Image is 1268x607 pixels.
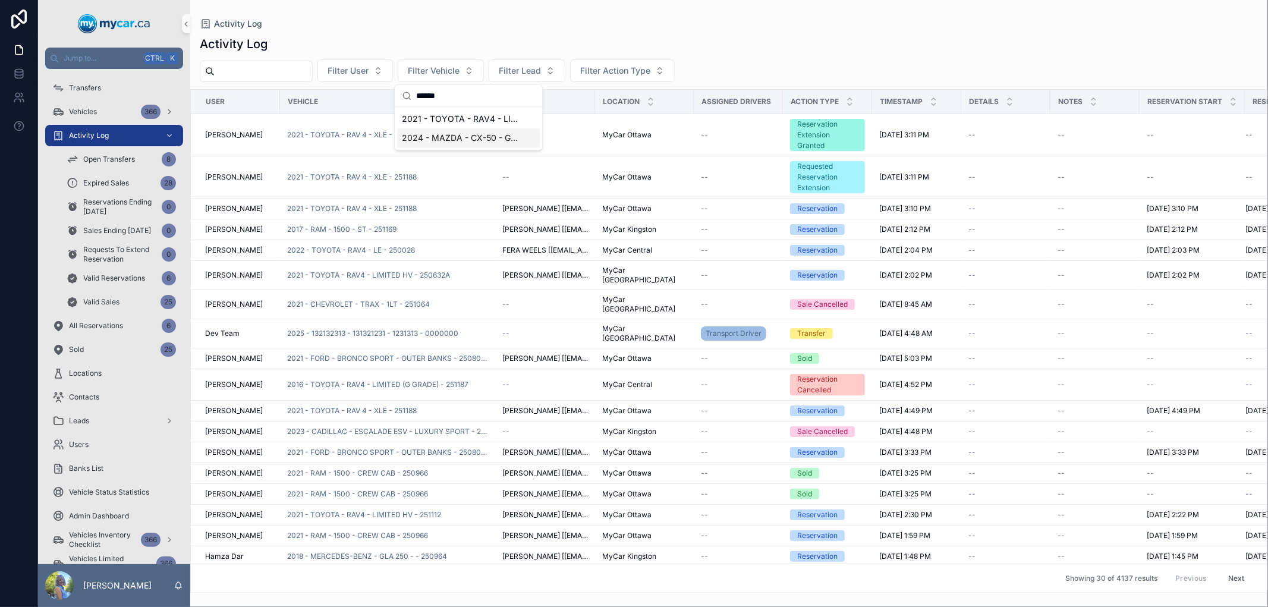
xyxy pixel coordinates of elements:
[968,406,1043,416] a: --
[968,271,976,280] span: --
[205,246,263,255] span: [PERSON_NAME]
[214,18,262,30] span: Activity Log
[328,65,369,77] span: Filter User
[701,354,776,363] a: --
[45,339,183,360] a: Sold25
[879,225,930,234] span: [DATE] 2:12 PM
[398,59,484,82] button: Select Button
[1058,380,1132,389] a: --
[1058,406,1065,416] span: --
[287,172,488,182] a: 2021 - TOYOTA - RAV 4 - XLE - 251188
[83,273,145,283] span: Valid Reservations
[968,246,1043,255] a: --
[968,172,976,182] span: --
[602,172,652,182] span: MyCar Ottawa
[502,271,588,280] span: [PERSON_NAME] [[EMAIL_ADDRESS][DOMAIN_NAME]]
[797,328,826,339] div: Transfer
[64,54,139,63] span: Jump to...
[701,204,708,213] span: --
[968,204,976,213] span: --
[790,299,865,310] a: Sale Cancelled
[205,329,273,338] a: Dev Team
[205,427,263,436] span: [PERSON_NAME]
[1147,300,1238,309] a: --
[1147,329,1154,338] span: --
[502,246,588,255] span: FERA WEELS [[EMAIL_ADDRESS][DOMAIN_NAME]]
[701,172,708,182] span: --
[287,246,415,255] a: 2022 - TOYOTA - RAV4 - LE - 250028
[879,406,954,416] a: [DATE] 4:49 PM
[790,203,865,214] a: Reservation
[1147,300,1154,309] span: --
[879,300,954,309] a: [DATE] 8:45 AM
[1147,130,1154,140] span: --
[38,69,190,564] div: scrollable content
[701,225,776,234] a: --
[602,204,687,213] a: MyCar Ottawa
[968,329,1043,338] a: --
[1147,172,1154,182] span: --
[1058,225,1132,234] a: --
[1147,329,1238,338] a: --
[45,77,183,99] a: Transfers
[968,172,1043,182] a: --
[797,426,848,437] div: Sale Cancelled
[602,172,687,182] a: MyCar Ottawa
[1245,354,1253,363] span: --
[968,329,976,338] span: --
[287,406,488,416] a: 2021 - TOYOTA - RAV 4 - XLE - 251188
[879,246,954,255] a: [DATE] 2:04 PM
[701,300,708,309] span: --
[602,324,687,343] span: MyCar [GEOGRAPHIC_DATA]
[502,225,588,234] a: [PERSON_NAME] [[EMAIL_ADDRESS][DOMAIN_NAME]]
[1245,380,1253,389] span: --
[602,204,652,213] span: MyCar Ottawa
[1147,246,1200,255] span: [DATE] 2:03 PM
[968,246,976,255] span: --
[287,354,488,363] a: 2021 - FORD - BRONCO SPORT - OUTER BANKS - 250809A
[287,271,450,280] a: 2021 - TOYOTA - RAV4 - LIMITED HV - 250632A
[701,380,708,389] span: --
[968,406,976,416] span: --
[287,225,397,234] span: 2017 - RAM - 1500 - ST - 251169
[1058,300,1132,309] a: --
[59,196,183,218] a: Reservations Ending [DATE]0
[1147,225,1198,234] span: [DATE] 2:12 PM
[879,354,954,363] a: [DATE] 5:03 PM
[287,204,417,213] span: 2021 - TOYOTA - RAV 4 - XLE - 251188
[45,386,183,408] a: Contacts
[879,130,929,140] span: [DATE] 3:11 PM
[502,329,588,338] a: --
[287,406,417,416] a: 2021 - TOYOTA - RAV 4 - XLE - 251188
[968,354,1043,363] a: --
[602,130,652,140] span: MyCar Ottawa
[205,271,263,280] span: [PERSON_NAME]
[1058,300,1065,309] span: --
[502,204,588,213] a: [PERSON_NAME] [[EMAIL_ADDRESS][DOMAIN_NAME]]
[701,130,708,140] span: --
[69,131,109,140] span: Activity Log
[1058,329,1065,338] span: --
[83,178,129,188] span: Expired Sales
[790,426,865,437] a: Sale Cancelled
[502,300,588,309] a: --
[489,59,565,82] button: Select Button
[69,107,97,117] span: Vehicles
[502,380,509,389] span: --
[790,161,865,193] a: Requested Reservation Extension
[205,225,273,234] a: [PERSON_NAME]
[45,48,183,69] button: Jump to...CtrlK
[69,416,89,426] span: Leads
[59,172,183,194] a: Expired Sales28
[879,380,932,389] span: [DATE] 4:52 PM
[287,130,417,140] a: 2021 - TOYOTA - RAV 4 - XLE - 251188
[59,291,183,313] a: Valid Sales25
[141,105,161,119] div: 366
[968,225,1043,234] a: --
[408,65,460,77] span: Filter Vehicle
[205,406,273,416] a: [PERSON_NAME]
[502,380,588,389] a: --
[701,172,776,182] a: --
[602,406,652,416] span: MyCar Ottawa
